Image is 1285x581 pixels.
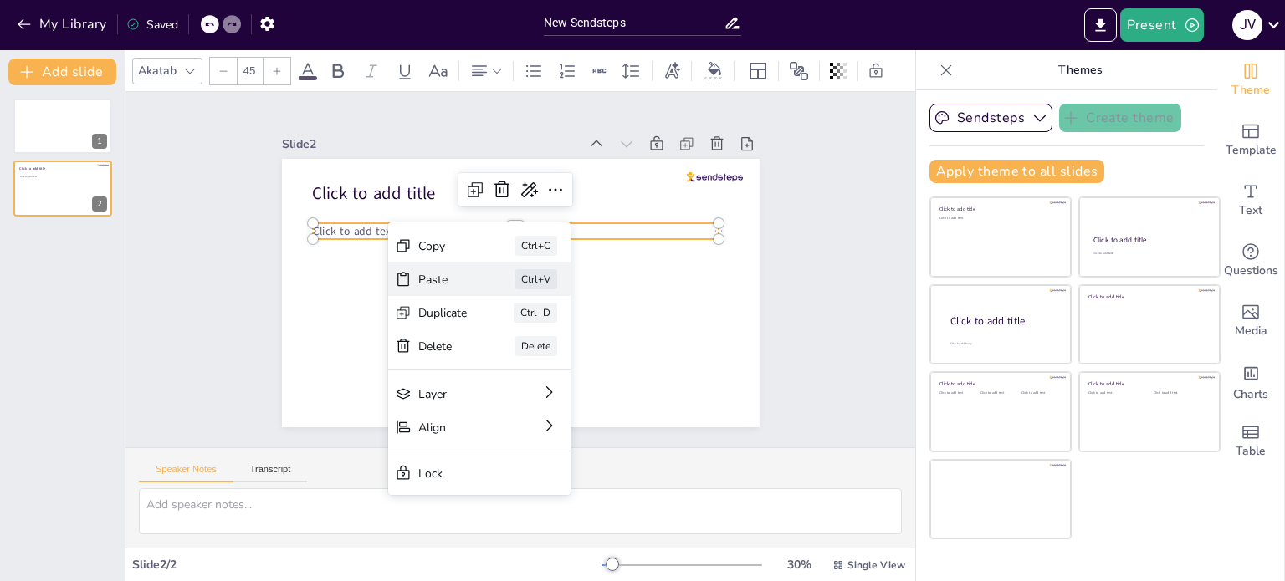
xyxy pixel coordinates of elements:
span: Charts [1233,385,1268,404]
span: Click to add text [313,223,394,238]
div: Slide 2 / 2 [132,557,602,573]
div: Text effects [659,58,684,84]
span: Click to add text [20,174,37,177]
div: Click to add body [950,342,1056,346]
button: Add slide [8,59,116,85]
span: Click to add title [312,182,436,206]
div: Click to add text [1093,252,1204,256]
div: Delete [544,431,593,446]
span: Theme [1231,81,1270,99]
div: 1 [92,134,107,149]
div: Click to add text [980,391,1018,395]
div: Click to add title [939,380,1059,387]
div: Get real-time input from your audience [1217,231,1284,291]
div: Ctrl+D [639,395,683,415]
span: Single View [847,558,905,572]
div: Add images, graphics, shapes or video [1217,291,1284,351]
div: Add charts and graphs [1217,351,1284,411]
div: Delete [640,428,683,448]
div: Change the overall theme [1217,50,1284,110]
div: Click to add text [1088,391,1141,395]
div: Click to add title [1088,293,1208,299]
div: Click to add text [939,217,1059,221]
div: Add a table [1217,411,1284,471]
span: Questions [1224,262,1278,280]
div: Ctrl+V [640,361,683,381]
div: 1 [13,99,112,154]
div: Ctrl+C [640,328,683,348]
div: Slide 2 [282,136,579,152]
div: 30 % [779,557,819,573]
div: Background color [702,62,727,79]
span: Media [1235,322,1267,340]
button: Apply theme to all slides [929,160,1104,183]
button: Speaker Notes [139,464,233,482]
button: My Library [13,11,114,38]
div: Add ready made slides [1217,110,1284,171]
input: Insert title [544,11,724,35]
span: Click to add title [19,166,45,171]
div: Click to add title [1088,380,1208,387]
div: Click to add title [1093,235,1205,245]
button: Export to PowerPoint [1084,8,1117,42]
div: Akatab [135,59,180,82]
span: Table [1236,442,1266,461]
div: j v [1232,10,1262,40]
span: Template [1226,141,1277,160]
div: Click to add text [939,391,977,395]
span: Position [789,61,809,81]
button: j v [1232,8,1262,42]
div: Paste [544,364,593,380]
div: 2 [92,196,107,212]
span: Text [1239,201,1262,220]
button: Create theme [1059,104,1181,132]
div: Click to add text [1021,391,1059,395]
div: Click to add title [950,314,1057,329]
div: Copy [544,330,593,346]
div: Add text boxes [1217,171,1284,231]
button: Transcript [233,464,308,482]
div: Click to add title [939,206,1059,212]
div: Click to add text [1154,391,1206,395]
div: Layout [745,58,771,84]
div: Duplicate [544,397,592,413]
button: Sendsteps [929,104,1052,132]
div: Saved [126,17,178,33]
button: Present [1120,8,1204,42]
p: Themes [960,50,1201,90]
div: 2 [13,161,112,216]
